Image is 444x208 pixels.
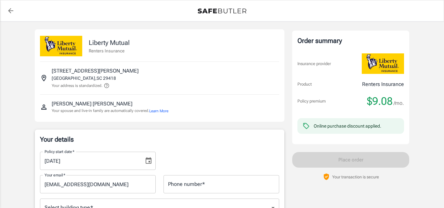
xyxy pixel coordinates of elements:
[362,53,404,74] img: Liberty Mutual
[40,175,156,193] input: Enter email
[45,149,74,154] label: Policy start date
[52,83,102,89] p: Your address is standardized.
[89,48,130,54] p: Renters Insurance
[40,74,48,82] svg: Insured address
[52,67,138,75] p: [STREET_ADDRESS][PERSON_NAME]
[52,75,116,81] p: [GEOGRAPHIC_DATA] , SC 29418
[297,81,312,88] p: Product
[297,98,326,104] p: Policy premium
[198,8,246,14] img: Back to quotes
[149,108,168,114] button: Learn More
[40,103,48,111] svg: Insured person
[314,123,381,129] div: Online purchase discount applied.
[40,152,139,170] input: MM/DD/YYYY
[332,174,379,180] p: Your transaction is secure
[394,99,404,108] span: /mo.
[52,100,132,108] p: [PERSON_NAME] [PERSON_NAME]
[163,175,279,193] input: Enter number
[297,36,404,46] div: Order summary
[40,135,279,144] p: Your details
[52,108,168,114] p: Your spouse and live-in family are automatically covered.
[362,80,404,88] p: Renters Insurance
[40,36,82,56] img: Liberty Mutual
[45,172,65,178] label: Your email
[297,61,331,67] p: Insurance provider
[89,38,130,48] p: Liberty Mutual
[4,4,17,17] a: back to quotes
[142,154,155,167] button: Choose date, selected date is Aug 27, 2025
[367,95,393,108] span: $9.08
